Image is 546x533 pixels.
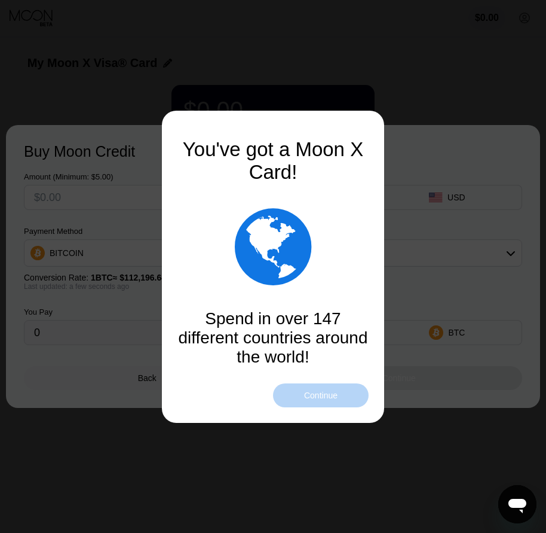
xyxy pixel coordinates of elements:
div: Continue [304,391,338,400]
iframe: Button to launch messaging window [498,485,536,523]
div: You've got a Moon X Card! [177,138,369,184]
div:  [235,202,312,291]
div: Spend in over 147 different countries around the world! [177,309,369,367]
div:  [177,202,369,291]
div: Continue [273,383,369,407]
